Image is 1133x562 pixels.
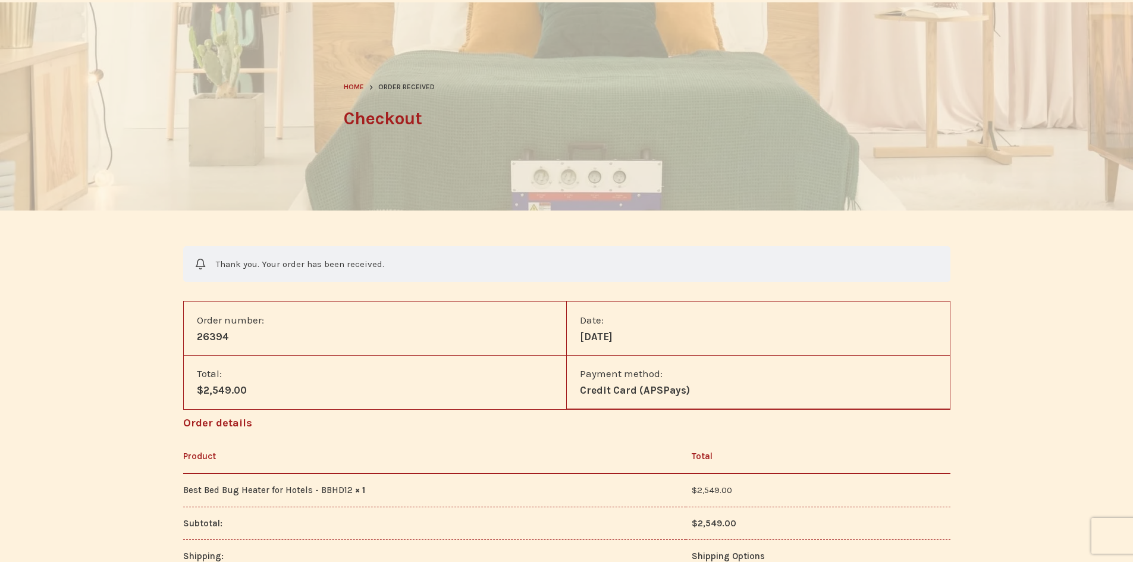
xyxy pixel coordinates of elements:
p: Thank you. Your order has been received. [183,246,950,282]
strong: Credit Card (APSPays) [580,382,937,398]
th: Subtotal: [183,507,686,540]
span: $ [692,518,698,529]
h2: Order details [183,415,950,431]
bdi: 2,549.00 [692,485,732,495]
span: 2,549.00 [692,518,736,529]
li: Payment method: [567,355,950,409]
bdi: 2,549.00 [197,384,247,396]
strong: × 1 [355,485,365,495]
li: Order number: [184,302,567,356]
h1: Checkout [344,105,790,132]
li: Date: [567,302,950,356]
a: Home [344,81,364,93]
a: Best Bed Bug Heater for Hotels - BBHD12 [183,485,353,495]
span: Order received [378,81,435,93]
strong: 26394 [197,328,553,345]
th: Product [183,440,686,473]
span: $ [692,485,697,495]
span: Home [344,83,364,91]
strong: [DATE] [580,328,937,345]
li: Total: [184,355,567,410]
th: Total [686,440,950,473]
span: $ [197,384,203,396]
button: Open LiveChat chat widget [10,5,45,40]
